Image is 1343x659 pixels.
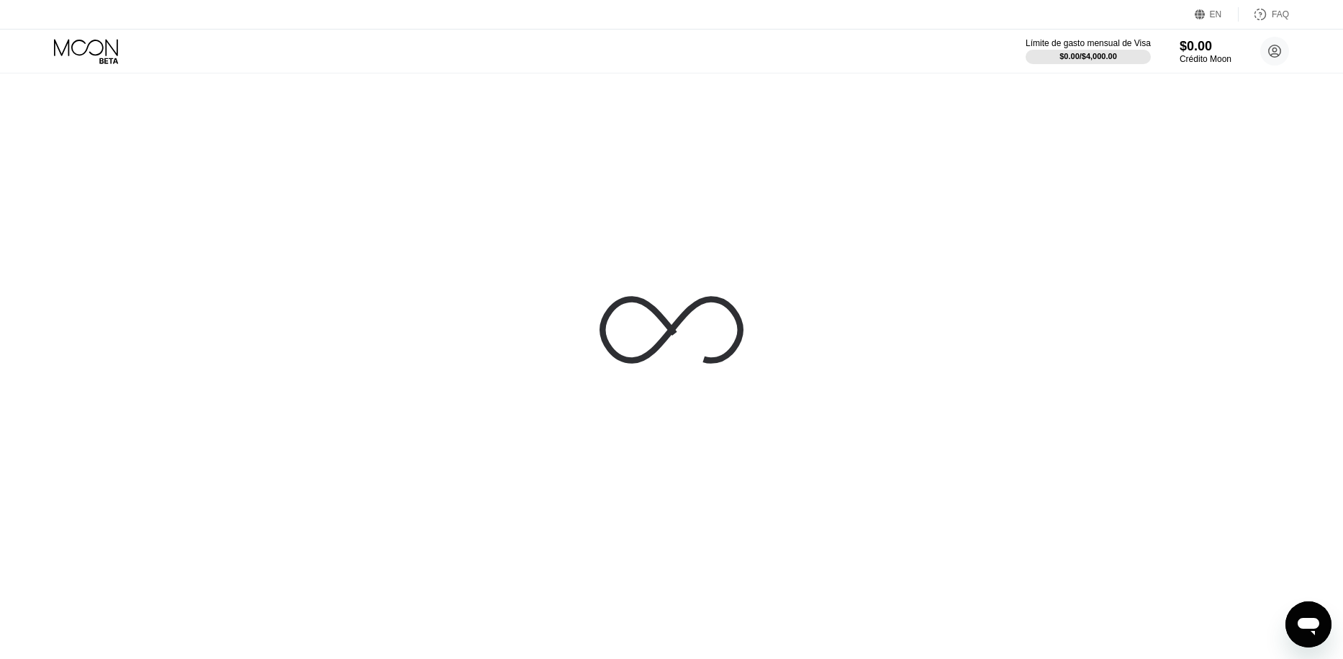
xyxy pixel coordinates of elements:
div: Límite de gasto mensual de Visa$0.00/$4,000.00 [1026,38,1151,64]
iframe: Botón para iniciar la ventana de mensajería [1285,601,1331,647]
div: $0.00 [1180,39,1231,54]
div: FAQ [1239,7,1289,22]
div: FAQ [1272,9,1289,19]
div: Crédito Moon [1180,54,1231,64]
div: EN [1210,9,1222,19]
div: EN [1195,7,1239,22]
div: Límite de gasto mensual de Visa [1026,38,1151,48]
div: $0.00Crédito Moon [1180,39,1231,64]
div: $0.00 / $4,000.00 [1059,52,1117,60]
